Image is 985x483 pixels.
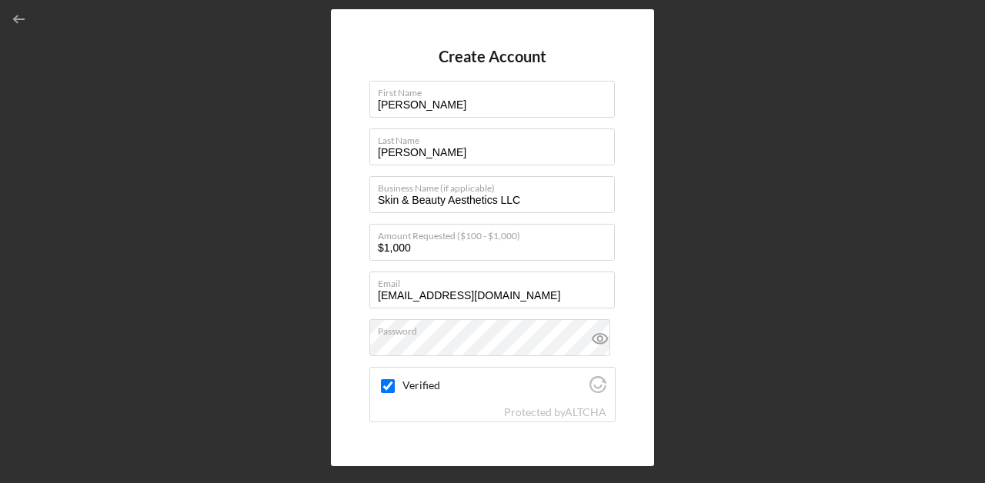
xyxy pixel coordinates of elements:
[378,177,615,194] label: Business Name (if applicable)
[378,82,615,98] label: First Name
[589,382,606,395] a: Visit Altcha.org
[439,48,546,65] h4: Create Account
[378,225,615,241] label: Amount Requested ($100 - $1,000)
[378,129,615,146] label: Last Name
[565,405,606,418] a: Visit Altcha.org
[378,272,615,289] label: Email
[378,320,615,337] label: Password
[504,406,606,418] div: Protected by
[402,379,585,391] label: Verified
